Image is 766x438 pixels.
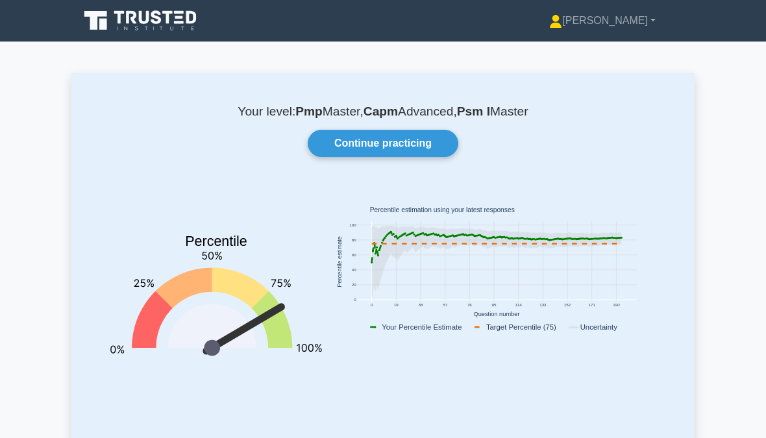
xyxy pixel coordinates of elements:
b: Capm [364,104,398,118]
text: 19 [394,302,399,307]
text: 0 [354,298,356,302]
b: Pmp [295,104,323,118]
text: 20 [352,283,356,287]
text: 80 [352,237,356,242]
b: Psm I [457,104,490,118]
a: Continue practicing [308,130,458,157]
text: Percentile estimate [336,236,343,287]
text: Percentile [185,234,247,249]
a: [PERSON_NAME] [518,8,687,34]
text: 100 [349,223,356,227]
text: 114 [515,302,523,307]
text: 171 [589,302,596,307]
text: 133 [539,302,547,307]
text: 190 [613,302,620,307]
text: 57 [443,302,447,307]
text: 40 [352,267,356,272]
text: 60 [352,252,356,257]
font: [PERSON_NAME] [562,15,648,26]
text: 95 [492,302,497,307]
text: 76 [467,302,472,307]
text: Question number [474,311,520,318]
text: 0 [371,302,373,307]
text: Percentile estimation using your latest responses [370,207,515,214]
p: Your level: Master, Advanced, Master [103,104,663,119]
text: 38 [419,302,423,307]
text: 152 [564,302,571,307]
